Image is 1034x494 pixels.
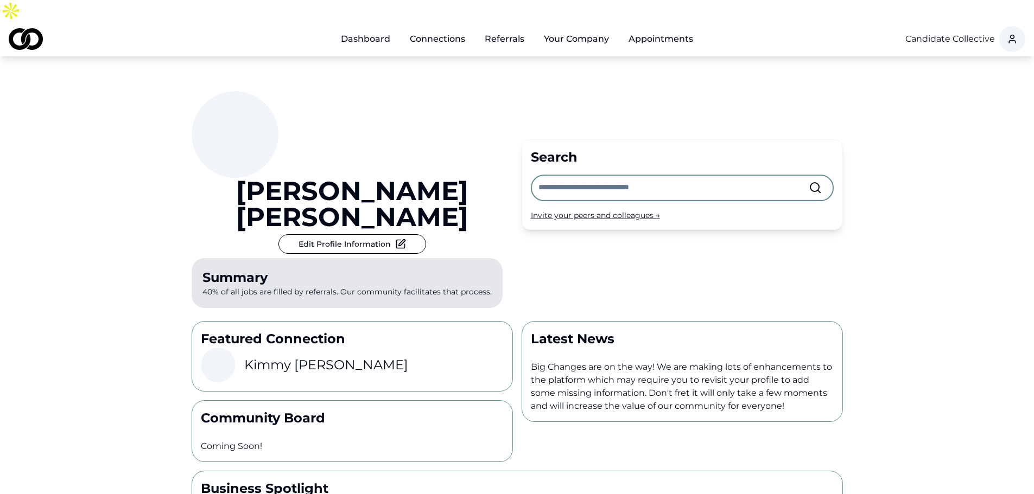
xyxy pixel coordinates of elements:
a: [PERSON_NAME] [PERSON_NAME] [192,178,513,230]
h3: Kimmy [PERSON_NAME] [244,356,408,374]
nav: Main [332,28,702,50]
a: Dashboard [332,28,399,50]
a: Appointments [620,28,702,50]
button: Candidate Collective [905,33,995,46]
p: Latest News [531,330,834,348]
div: Search [531,149,834,166]
div: Invite your peers and colleagues → [531,210,834,221]
p: 40% of all jobs are filled by referrals. Our community facilitates that process. [192,258,503,308]
p: Featured Connection [201,330,504,348]
img: logo [9,28,43,50]
p: Big Changes are on the way! We are making lots of enhancements to the platform which may require ... [531,361,834,413]
div: Summary [202,269,492,286]
a: Referrals [476,28,533,50]
p: Coming Soon! [201,440,504,453]
button: Edit Profile Information [278,234,426,254]
p: Community Board [201,409,504,427]
button: Your Company [535,28,618,50]
a: Connections [401,28,474,50]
